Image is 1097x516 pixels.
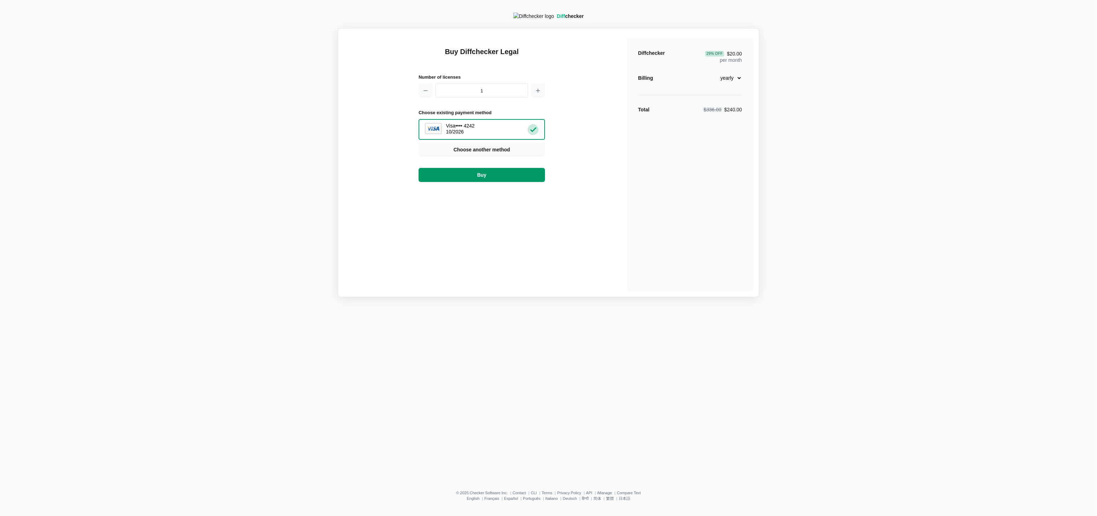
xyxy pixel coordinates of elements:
[557,491,581,495] a: Privacy Policy
[557,13,584,20] div: checker
[419,119,545,140] button: Visa LogoVisa•••• 424210/2026
[467,496,479,501] a: English
[446,123,475,136] div: Visa •••• 4242 10 / 2026
[456,491,513,495] li: © 2025 Checker Software Inc.
[557,13,565,19] span: Diff
[542,491,552,495] a: Terms
[704,106,742,113] div: $240.00
[597,491,612,495] a: iManage
[638,50,665,56] span: Diffchecker
[582,496,589,501] a: हिन्दी
[513,13,554,20] img: Diffchecker logo
[705,50,742,64] div: per month
[419,109,545,116] h2: Choose existing payment method
[419,168,545,182] button: Buy
[476,171,488,178] span: Buy
[484,496,499,501] a: Français
[513,491,526,495] a: Contact
[419,143,545,157] button: Choose another method
[513,13,584,19] a: Diffchecker logoDiffchecker
[545,496,558,501] a: Italiano
[419,47,545,65] h1: Buy Diffchecker Legal
[563,496,577,501] a: Deutsch
[523,496,540,501] a: Português
[705,51,742,57] span: $20.00
[586,491,592,495] a: API
[704,107,722,112] span: $336.00
[531,491,537,495] a: CLI
[638,107,649,112] strong: Total
[606,496,614,501] a: 繁體
[638,57,651,63] span: Legal
[593,496,601,501] a: 简体
[452,146,511,153] span: Choose another method
[435,84,528,98] input: 1
[705,51,724,57] div: 29 % Off
[638,74,653,81] div: Billing
[425,123,442,135] img: Visa Logo
[504,496,518,501] a: Español
[619,496,630,501] a: 日本語
[419,73,545,81] h2: Number of licenses
[617,491,641,495] a: Compare Text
